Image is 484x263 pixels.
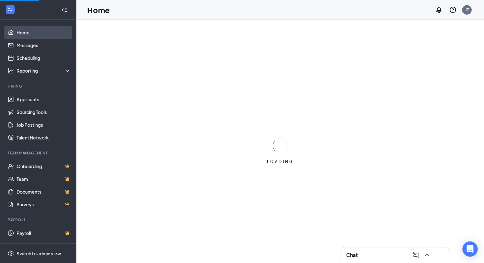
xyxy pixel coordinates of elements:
[423,251,431,259] svg: ChevronUp
[17,68,71,74] div: Reporting
[17,118,71,131] a: Job Postings
[7,6,13,13] svg: WorkstreamLogo
[17,93,71,106] a: Applicants
[462,241,478,257] div: Open Intercom Messenger
[17,250,61,257] div: Switch to admin view
[87,4,110,15] h1: Home
[8,150,70,156] div: Team Management
[433,250,444,260] button: Minimize
[17,185,71,198] a: DocumentsCrown
[17,131,71,144] a: Talent Network
[410,250,421,260] button: ComposeMessage
[435,6,443,14] svg: Notifications
[264,159,296,164] div: LOADING
[17,160,71,173] a: OnboardingCrown
[8,83,70,89] div: Hiring
[17,52,71,64] a: Scheduling
[422,250,432,260] button: ChevronUp
[8,217,70,223] div: Payroll
[17,198,71,211] a: SurveysCrown
[17,39,71,52] a: Messages
[17,106,71,118] a: Sourcing Tools
[17,173,71,185] a: TeamCrown
[465,7,469,12] div: JT
[346,252,358,259] h3: Chat
[8,250,14,257] svg: Settings
[449,6,457,14] svg: QuestionInfo
[412,251,419,259] svg: ComposeMessage
[435,251,442,259] svg: Minimize
[61,7,68,13] svg: Collapse
[17,26,71,39] a: Home
[8,68,14,74] svg: Analysis
[17,227,71,239] a: PayrollCrown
